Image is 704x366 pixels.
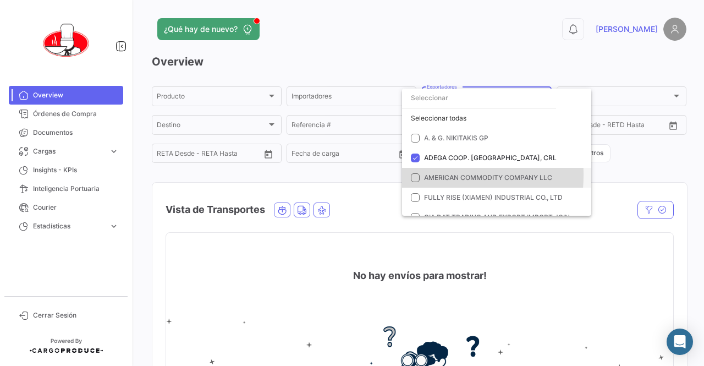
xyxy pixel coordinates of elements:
[667,329,693,355] div: Abrir Intercom Messenger
[424,134,488,142] span: A. & G. NIKITAKIS GP
[424,173,552,182] span: AMERICAN COMMODITY COMPANY LLC
[402,88,556,108] input: dropdown search
[424,154,557,162] span: ADEGA COOP. [GEOGRAPHIC_DATA], CRL
[402,108,591,128] div: Seleccionar todas
[424,193,563,201] span: FULLY RISE (XIAMEN) INDUSTRIAL CO., LTD
[424,213,634,221] span: GIA DAT TRADING AND EXPORT IMPORT JOINT STOCK COMPANY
